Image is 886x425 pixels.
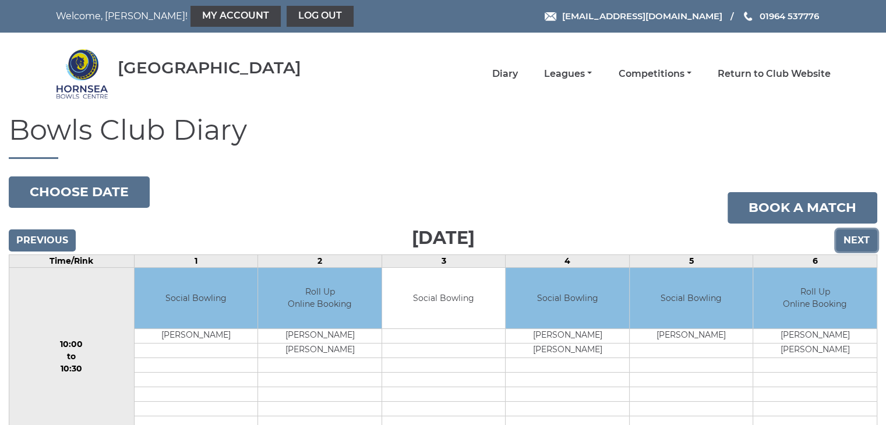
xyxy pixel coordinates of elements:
img: Hornsea Bowls Centre [56,48,108,100]
input: Next [836,229,877,252]
td: 5 [629,254,753,267]
a: Log out [287,6,354,27]
td: [PERSON_NAME] [753,329,877,343]
div: [GEOGRAPHIC_DATA] [118,59,301,77]
td: 2 [258,254,382,267]
nav: Welcome, [PERSON_NAME]! [56,6,369,27]
a: Leagues [544,68,592,80]
span: 01964 537776 [759,10,818,22]
a: My Account [190,6,281,27]
td: Social Bowling [630,268,753,329]
td: [PERSON_NAME] [258,329,382,343]
td: Social Bowling [506,268,629,329]
td: Roll Up Online Booking [753,268,877,329]
td: [PERSON_NAME] [506,329,629,343]
a: Diary [492,68,518,80]
img: Email [545,12,556,21]
a: Book a match [728,192,877,224]
button: Choose date [9,176,150,208]
td: [PERSON_NAME] [135,329,258,343]
td: [PERSON_NAME] [630,329,753,343]
td: Social Bowling [382,268,506,329]
input: Previous [9,229,76,252]
td: [PERSON_NAME] [506,343,629,358]
td: Social Bowling [135,268,258,329]
a: Phone us 01964 537776 [742,9,818,23]
td: Roll Up Online Booking [258,268,382,329]
td: [PERSON_NAME] [258,343,382,358]
img: Phone us [744,12,752,21]
td: 4 [506,254,630,267]
td: 6 [753,254,877,267]
td: Time/Rink [9,254,135,267]
span: [EMAIL_ADDRESS][DOMAIN_NAME] [562,10,722,22]
td: 1 [134,254,258,267]
a: Return to Club Website [718,68,831,80]
td: 3 [382,254,506,267]
td: [PERSON_NAME] [753,343,877,358]
a: Competitions [618,68,691,80]
a: Email [EMAIL_ADDRESS][DOMAIN_NAME] [545,9,722,23]
h1: Bowls Club Diary [9,115,877,159]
